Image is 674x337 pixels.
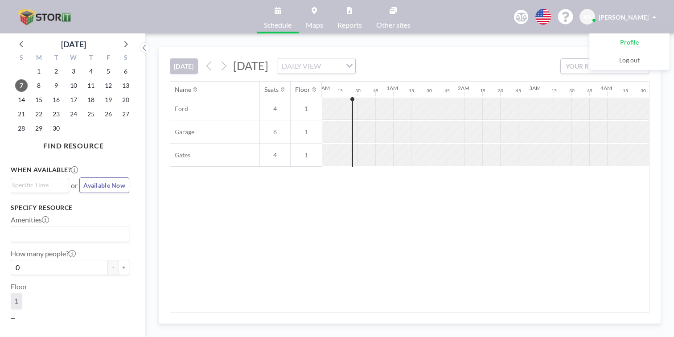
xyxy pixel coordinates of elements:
h3: Specify resource [11,204,129,212]
span: Friday, September 5, 2025 [102,65,115,78]
span: Saturday, September 27, 2025 [119,108,132,120]
span: Thursday, September 4, 2025 [85,65,97,78]
div: 30 [427,88,432,94]
span: Reports [337,21,362,29]
div: W [65,53,82,64]
div: M [30,53,48,64]
span: Tuesday, September 23, 2025 [50,108,62,120]
h4: FIND RESOURCE [11,138,136,150]
span: Sunday, September 7, 2025 [15,79,28,92]
input: Search for option [324,60,341,72]
span: Saturday, September 20, 2025 [119,94,132,106]
div: 4AM [600,85,612,91]
img: organization-logo [14,8,76,26]
div: 15 [623,88,628,94]
div: S [117,53,134,64]
span: Wednesday, September 24, 2025 [67,108,80,120]
span: Monday, September 1, 2025 [33,65,45,78]
span: Other sites [376,21,411,29]
span: Garage [170,128,194,136]
div: 45 [587,88,592,94]
label: How many people? [11,249,76,258]
div: T [48,53,65,64]
span: Sunday, September 28, 2025 [15,122,28,135]
span: Friday, September 19, 2025 [102,94,115,106]
span: Thursday, September 18, 2025 [85,94,97,106]
span: Maps [306,21,323,29]
button: + [119,260,129,275]
span: 6 [260,128,290,136]
input: Search for option [12,180,64,190]
span: Tuesday, September 16, 2025 [50,94,62,106]
span: Tuesday, September 9, 2025 [50,79,62,92]
button: YOUR RESERVATIONS [560,58,649,74]
span: Monday, September 22, 2025 [33,108,45,120]
span: Monday, September 29, 2025 [33,122,45,135]
span: 1 [291,105,322,113]
div: 30 [355,88,361,94]
span: Sunday, September 21, 2025 [15,108,28,120]
div: 30 [641,88,646,94]
span: Available Now [83,181,125,189]
label: Type [11,316,25,325]
span: Tuesday, September 2, 2025 [50,65,62,78]
a: Profile [590,34,669,52]
button: Available Now [79,177,129,193]
span: Saturday, September 13, 2025 [119,79,132,92]
div: 12AM [315,85,330,91]
span: Friday, September 26, 2025 [102,108,115,120]
span: [PERSON_NAME] [599,13,649,21]
span: DAILY VIEW [280,60,323,72]
div: Search for option [11,178,69,192]
div: 45 [373,88,378,94]
span: 4 [260,105,290,113]
div: 3AM [529,85,541,91]
span: 4 [260,151,290,159]
div: Floor [295,86,310,94]
div: 15 [337,88,343,94]
span: Gates [170,151,190,159]
span: Thursday, September 11, 2025 [85,79,97,92]
div: 15 [409,88,414,94]
span: Wednesday, September 10, 2025 [67,79,80,92]
div: F [99,53,117,64]
span: Saturday, September 6, 2025 [119,65,132,78]
span: Thursday, September 25, 2025 [85,108,97,120]
div: 1AM [386,85,398,91]
button: - [108,260,119,275]
div: T [82,53,99,64]
div: Seats [264,86,279,94]
span: Monday, September 8, 2025 [33,79,45,92]
span: Wednesday, September 17, 2025 [67,94,80,106]
div: [DATE] [61,38,86,50]
span: or [71,181,78,190]
span: BS [584,13,591,21]
button: [DATE] [170,58,198,74]
div: 30 [569,88,575,94]
span: 1 [14,296,18,305]
div: 45 [444,88,450,94]
span: [DATE] [233,59,268,72]
div: 45 [516,88,521,94]
label: Amenities [11,215,49,224]
div: Name [175,86,191,94]
span: Schedule [264,21,292,29]
div: Search for option [11,226,129,242]
div: 30 [498,88,503,94]
span: Log out [619,56,640,65]
span: Monday, September 15, 2025 [33,94,45,106]
span: Profile [620,38,639,47]
span: Tuesday, September 30, 2025 [50,122,62,135]
span: Wednesday, September 3, 2025 [67,65,80,78]
span: Ford [170,105,188,113]
div: 2AM [458,85,469,91]
span: Friday, September 12, 2025 [102,79,115,92]
div: Search for option [278,58,355,74]
div: 15 [480,88,485,94]
label: Floor [11,282,27,291]
div: S [13,53,30,64]
div: 15 [551,88,557,94]
input: Search for option [12,228,124,240]
a: Log out [590,52,669,70]
span: 1 [291,151,322,159]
